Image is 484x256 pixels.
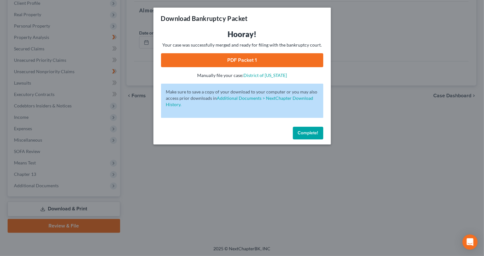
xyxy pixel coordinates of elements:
h3: Download Bankruptcy Packet [161,14,248,23]
a: District of [US_STATE] [243,73,287,78]
p: Manually file your case: [161,72,323,79]
div: Open Intercom Messenger [462,234,478,250]
p: Your case was successfully merged and ready for filing with the bankruptcy court. [161,42,323,48]
a: Additional Documents > NextChapter Download History. [166,95,313,107]
button: Complete! [293,127,323,139]
span: Complete! [298,130,318,136]
p: Make sure to save a copy of your download to your computer or you may also access prior downloads in [166,89,318,108]
a: PDF Packet 1 [161,53,323,67]
h3: Hooray! [161,29,323,39]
